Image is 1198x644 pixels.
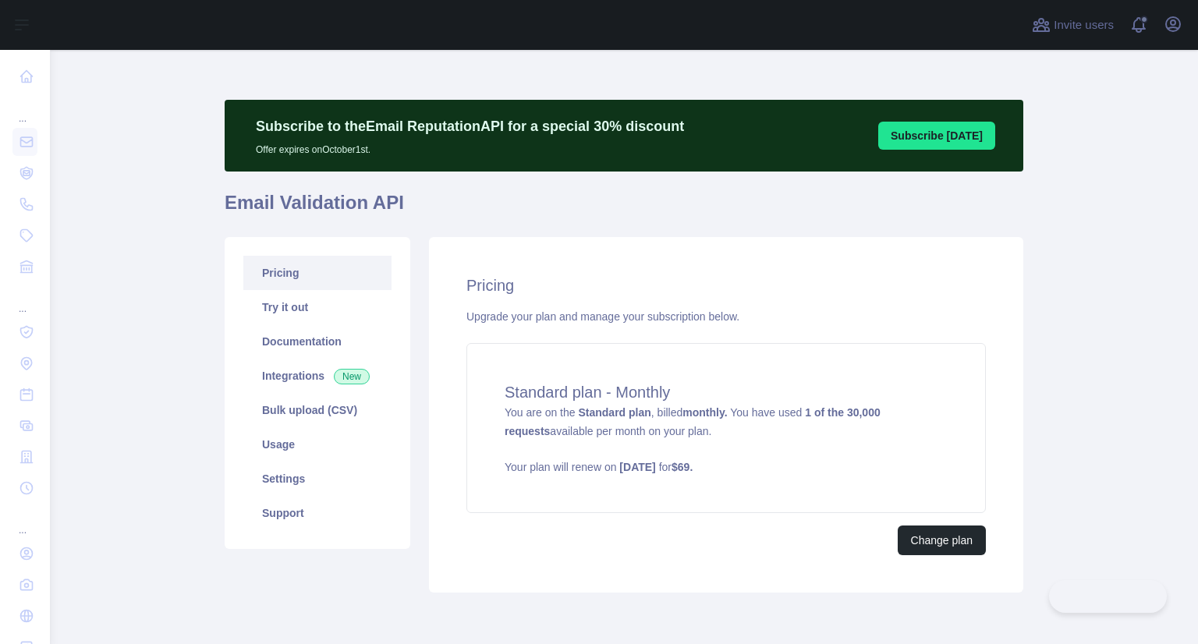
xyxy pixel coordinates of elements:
div: Upgrade your plan and manage your subscription below. [466,309,986,324]
span: New [334,369,370,384]
strong: [DATE] [619,461,655,473]
strong: 1 of the 30,000 requests [505,406,881,437]
a: Try it out [243,290,392,324]
a: Settings [243,462,392,496]
iframe: Toggle Customer Support [1049,580,1167,613]
p: Your plan will renew on for [505,459,948,475]
a: Usage [243,427,392,462]
h1: Email Validation API [225,190,1023,228]
a: Documentation [243,324,392,359]
span: You are on the , billed You have used available per month on your plan. [505,406,948,475]
h2: Pricing [466,274,986,296]
div: ... [12,505,37,536]
button: Subscribe [DATE] [878,122,995,150]
div: ... [12,284,37,315]
a: Pricing [243,256,392,290]
p: Offer expires on October 1st. [256,137,684,156]
span: Invite users [1054,16,1114,34]
strong: monthly. [682,406,727,419]
a: Bulk upload (CSV) [243,393,392,427]
button: Change plan [898,525,986,555]
strong: $ 69 . [672,461,693,473]
strong: Standard plan [578,406,650,419]
h4: Standard plan - Monthly [505,381,948,403]
p: Subscribe to the Email Reputation API for a special 30 % discount [256,115,684,137]
a: Integrations New [243,359,392,393]
div: ... [12,94,37,125]
button: Invite users [1029,12,1117,37]
a: Support [243,496,392,530]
